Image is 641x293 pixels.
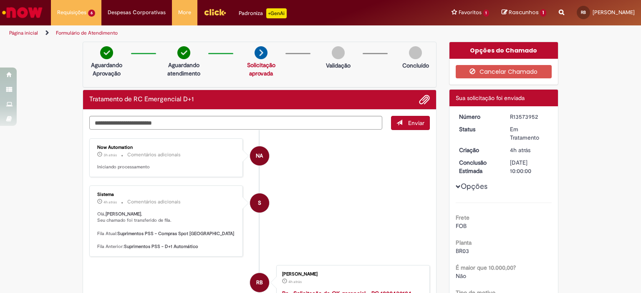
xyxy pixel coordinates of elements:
[97,145,236,150] div: Now Automation
[456,65,552,78] button: Cancelar Chamado
[117,230,234,237] b: Suprimentos PSS - Compras Spot [GEOGRAPHIC_DATA]
[164,61,204,78] p: Aguardando atendimento
[256,273,263,293] span: RB
[89,116,382,130] textarea: Digite sua mensagem aqui...
[250,146,269,165] div: Now Automation
[239,8,287,18] div: Padroniza
[456,247,469,255] span: BR03
[97,164,236,170] p: Iniciando processamento
[540,9,546,17] span: 1
[89,96,194,103] h2: Tratamento de RC Emergencial D+1 Histórico de tíquete
[456,214,469,221] b: Frete
[456,264,516,271] b: É maior que 10.000,00?
[127,198,181,205] small: Comentários adicionais
[247,61,275,77] a: Solicitação aprovada
[456,94,525,102] span: Sua solicitação foi enviada
[326,61,351,70] p: Validação
[288,279,302,284] time: 28/09/2025 13:50:48
[100,46,113,59] img: check-circle-green.png
[282,272,421,277] div: [PERSON_NAME]
[456,272,466,280] span: Não
[86,61,127,78] p: Aguardando Aprovação
[510,158,549,175] div: [DATE] 10:00:00
[456,239,472,246] b: Planta
[510,146,530,154] time: 28/09/2025 13:53:34
[449,42,558,59] div: Opções do Chamado
[103,153,117,158] span: 3h atrás
[332,46,345,59] img: img-circle-grey.png
[459,8,482,17] span: Favoritos
[6,25,421,41] ul: Trilhas de página
[258,193,261,213] span: S
[250,193,269,213] div: System
[56,30,118,36] a: Formulário de Atendimento
[266,8,287,18] p: +GenAi
[419,94,430,105] button: Adicionar anexos
[250,273,269,292] div: Rubens Da Silva Barros
[103,200,117,205] time: 28/09/2025 13:53:37
[124,243,198,250] b: Suprimentos PSS - D+1 Automático
[510,113,549,121] div: R13573952
[106,211,141,217] b: [PERSON_NAME]
[204,6,226,18] img: click_logo_yellow_360x200.png
[453,125,504,133] dt: Status
[502,9,546,17] a: Rascunhos
[391,116,430,130] button: Enviar
[108,8,166,17] span: Despesas Corporativas
[453,158,504,175] dt: Conclusão Estimada
[256,146,263,166] span: NA
[88,10,95,17] span: 6
[510,125,549,142] div: Em Tratamento
[9,30,38,36] a: Página inicial
[103,200,117,205] span: 4h atrás
[1,4,44,21] img: ServiceNow
[103,153,117,158] time: 28/09/2025 15:01:02
[483,10,490,17] span: 1
[57,8,86,17] span: Requisições
[178,8,191,17] span: More
[509,8,539,16] span: Rascunhos
[453,146,504,154] dt: Criação
[97,211,236,250] p: Olá, , Seu chamado foi transferido de fila. Fila Atual: Fila Anterior:
[127,151,181,158] small: Comentários adicionais
[97,192,236,197] div: Sistema
[402,61,429,70] p: Concluído
[255,46,268,59] img: arrow-next.png
[409,46,422,59] img: img-circle-grey.png
[593,9,635,16] span: [PERSON_NAME]
[177,46,190,59] img: check-circle-green.png
[453,113,504,121] dt: Número
[510,146,549,154] div: 28/09/2025 13:53:34
[456,222,467,230] span: FOB
[581,10,586,15] span: RB
[408,119,424,127] span: Enviar
[510,146,530,154] span: 4h atrás
[288,279,302,284] span: 4h atrás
